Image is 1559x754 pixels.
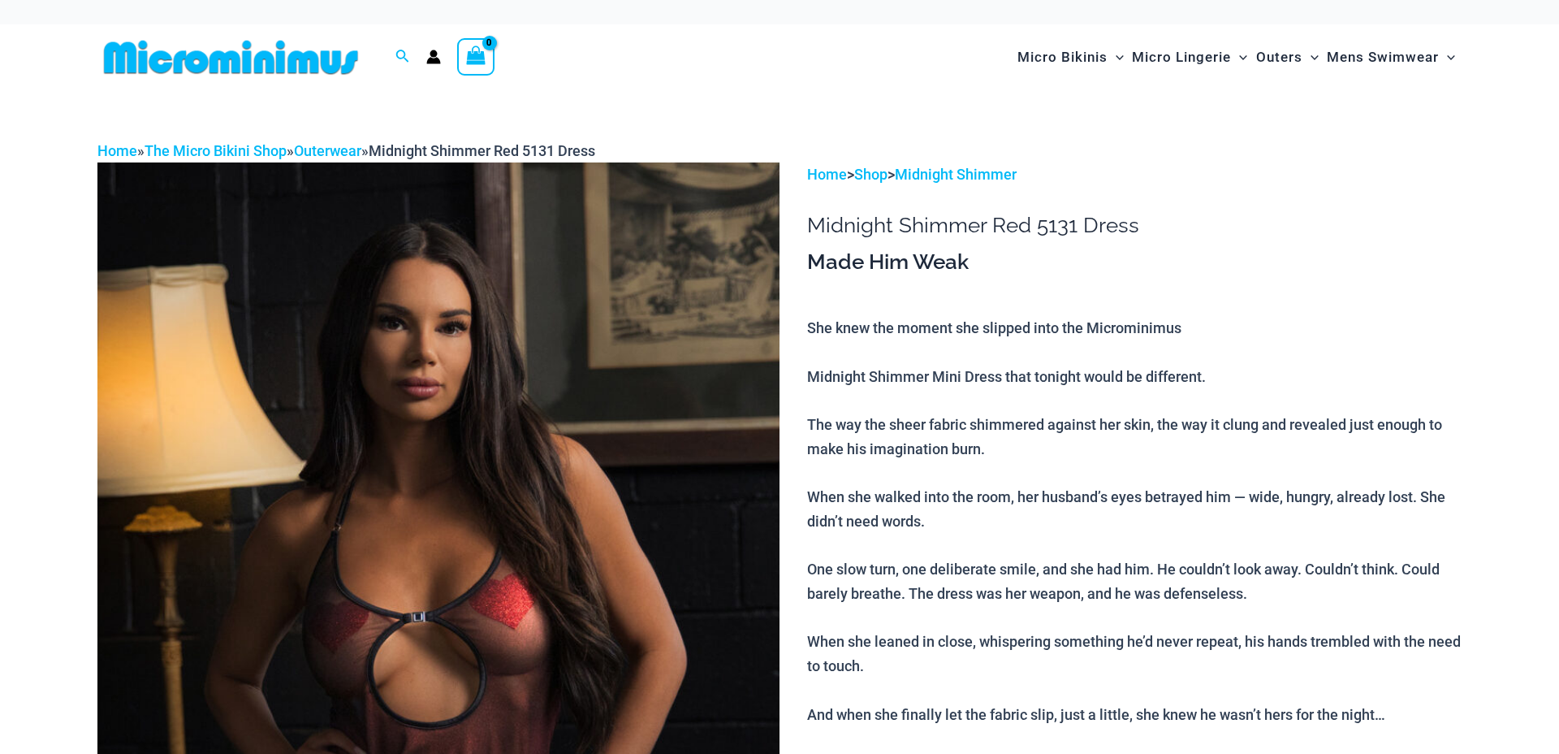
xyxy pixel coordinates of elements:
nav: Site Navigation [1011,30,1462,84]
a: Micro BikinisMenu ToggleMenu Toggle [1013,32,1128,82]
a: OutersMenu ToggleMenu Toggle [1252,32,1323,82]
span: Mens Swimwear [1327,37,1439,78]
a: Search icon link [395,47,410,67]
span: Outers [1256,37,1302,78]
a: Shop [854,166,887,183]
a: Home [97,142,137,159]
span: Micro Bikinis [1017,37,1108,78]
span: Menu Toggle [1302,37,1319,78]
a: The Micro Bikini Shop [145,142,287,159]
span: Menu Toggle [1231,37,1247,78]
h3: Made Him Weak [807,249,1462,276]
a: Account icon link [426,50,441,64]
img: MM SHOP LOGO FLAT [97,39,365,76]
a: Outerwear [294,142,361,159]
p: > > [807,162,1462,187]
a: Midnight Shimmer [895,166,1017,183]
span: Midnight Shimmer Red 5131 Dress [369,142,595,159]
span: Micro Lingerie [1132,37,1231,78]
a: Home [807,166,847,183]
a: Mens SwimwearMenu ToggleMenu Toggle [1323,32,1459,82]
h1: Midnight Shimmer Red 5131 Dress [807,213,1462,238]
a: Micro LingerieMenu ToggleMenu Toggle [1128,32,1251,82]
span: Menu Toggle [1439,37,1455,78]
span: » » » [97,142,595,159]
span: Menu Toggle [1108,37,1124,78]
a: View Shopping Cart, empty [457,38,494,76]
